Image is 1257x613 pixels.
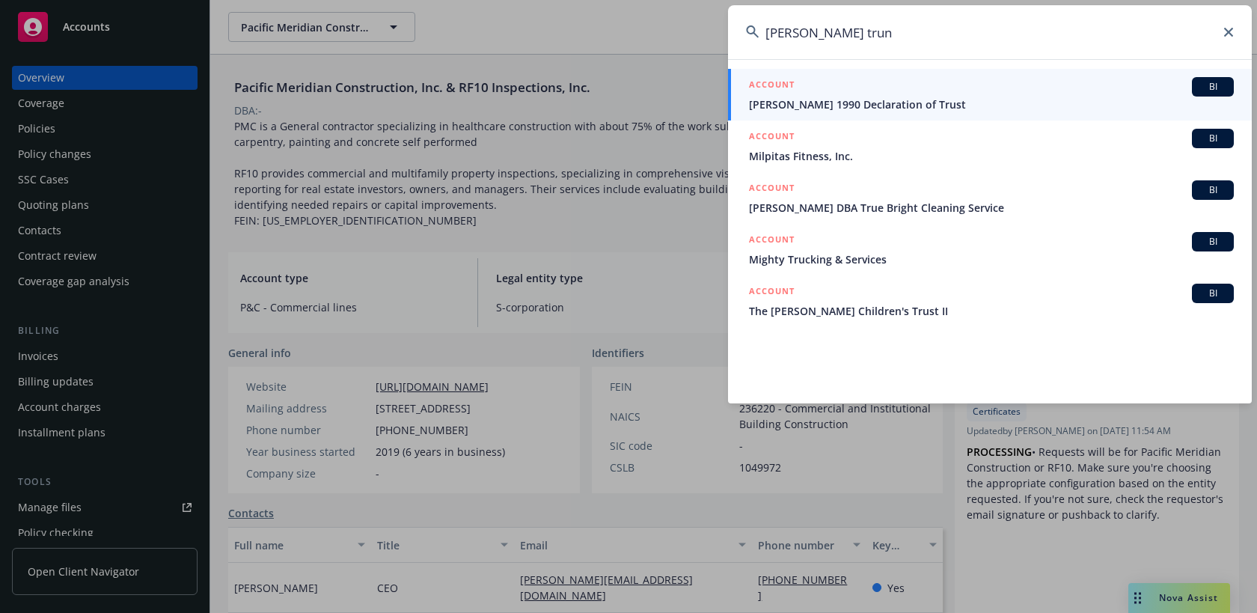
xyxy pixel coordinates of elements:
[1198,183,1228,197] span: BI
[1198,132,1228,145] span: BI
[1198,287,1228,300] span: BI
[749,129,795,147] h5: ACCOUNT
[728,275,1252,327] a: ACCOUNTBIThe [PERSON_NAME] Children's Trust II
[749,148,1234,164] span: Milpitas Fitness, Inc.
[728,224,1252,275] a: ACCOUNTBIMighty Trucking & Services
[728,121,1252,172] a: ACCOUNTBIMilpitas Fitness, Inc.
[749,180,795,198] h5: ACCOUNT
[728,172,1252,224] a: ACCOUNTBI[PERSON_NAME] DBA True Bright Cleaning Service
[749,97,1234,112] span: [PERSON_NAME] 1990 Declaration of Trust
[1198,235,1228,248] span: BI
[749,251,1234,267] span: Mighty Trucking & Services
[728,69,1252,121] a: ACCOUNTBI[PERSON_NAME] 1990 Declaration of Trust
[749,284,795,302] h5: ACCOUNT
[728,5,1252,59] input: Search...
[749,77,795,95] h5: ACCOUNT
[1198,80,1228,94] span: BI
[749,232,795,250] h5: ACCOUNT
[749,303,1234,319] span: The [PERSON_NAME] Children's Trust II
[749,200,1234,216] span: [PERSON_NAME] DBA True Bright Cleaning Service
